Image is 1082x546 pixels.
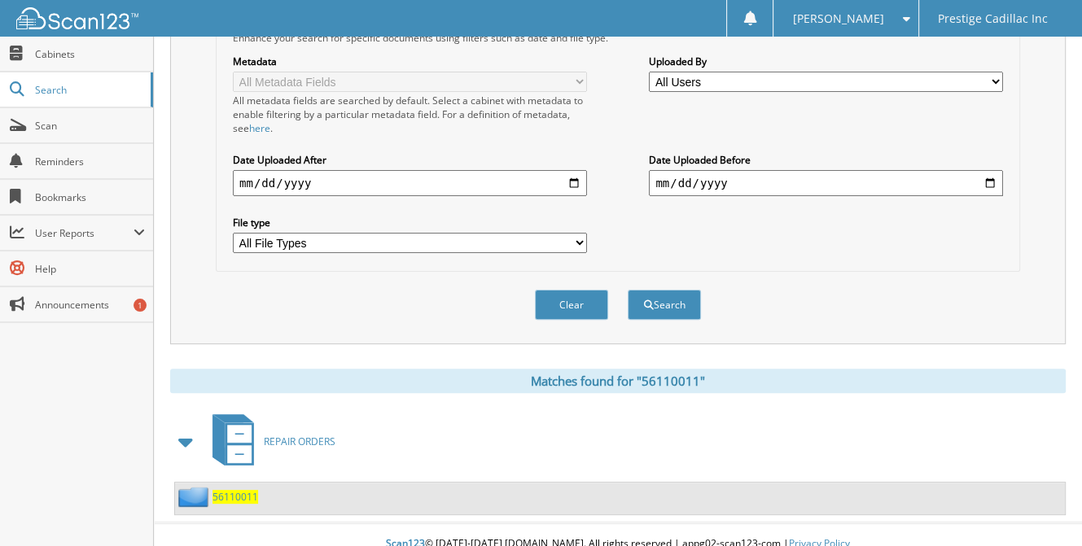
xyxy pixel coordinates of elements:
[212,490,258,504] a: 56110011
[793,14,884,24] span: [PERSON_NAME]
[35,190,145,204] span: Bookmarks
[203,409,335,474] a: REPAIR ORDERS
[35,226,134,240] span: User Reports
[938,14,1048,24] span: Prestige Cadillac Inc
[35,119,145,133] span: Scan
[649,153,1003,167] label: Date Uploaded Before
[170,369,1066,393] div: Matches found for "56110011"
[16,7,138,29] img: scan123-logo-white.svg
[249,121,270,135] a: here
[35,155,145,168] span: Reminders
[649,55,1003,68] label: Uploaded By
[649,170,1003,196] input: end
[233,153,587,167] label: Date Uploaded After
[35,262,145,276] span: Help
[264,435,335,448] span: REPAIR ORDERS
[233,216,587,229] label: File type
[35,83,142,97] span: Search
[233,94,587,135] div: All metadata fields are searched by default. Select a cabinet with metadata to enable filtering b...
[535,290,608,320] button: Clear
[35,47,145,61] span: Cabinets
[35,298,145,312] span: Announcements
[628,290,701,320] button: Search
[225,31,1011,45] div: Enhance your search for specific documents using filters such as date and file type.
[134,299,147,312] div: 1
[233,55,587,68] label: Metadata
[178,487,212,507] img: folder2.png
[233,170,587,196] input: start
